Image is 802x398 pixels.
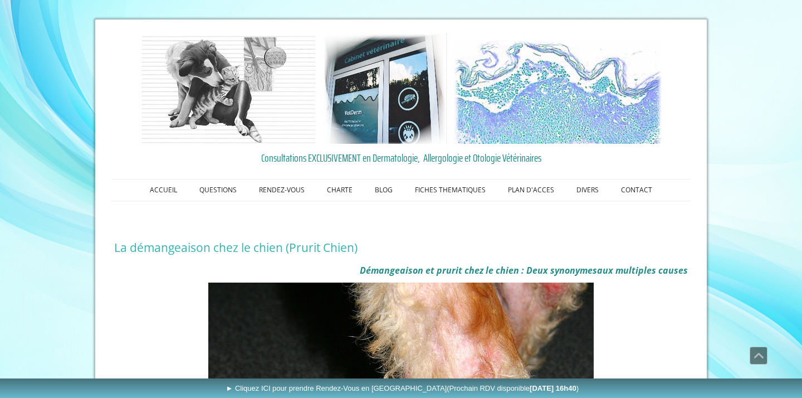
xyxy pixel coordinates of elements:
[114,149,688,166] a: Consultations EXCLUSIVEMENT en Dermatologie, Allergologie et Otologie Vétérinaires
[565,179,610,201] a: DIVERS
[364,179,404,201] a: BLOG
[139,179,188,201] a: ACCUEIL
[360,264,548,276] b: Démangeaison et prurit chez le chien : Deux
[750,347,767,364] span: Défiler vers le haut
[316,179,364,201] a: CHARTE
[188,179,248,201] a: QUESTIONS
[447,384,579,392] span: (Prochain RDV disponible )
[530,384,576,392] b: [DATE] 16h40
[610,179,663,201] a: CONTACT
[550,264,597,276] b: synonymes
[114,240,688,255] h1: La démangeaison chez le chien (Prurit Chien)
[597,264,688,276] b: aux multiples causes
[497,179,565,201] a: PLAN D'ACCES
[750,347,767,365] a: Défiler vers le haut
[226,384,579,392] span: ► Cliquez ICI pour prendre Rendez-Vous en [GEOGRAPHIC_DATA]
[404,179,497,201] a: FICHES THEMATIQUES
[248,179,316,201] a: RENDEZ-VOUS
